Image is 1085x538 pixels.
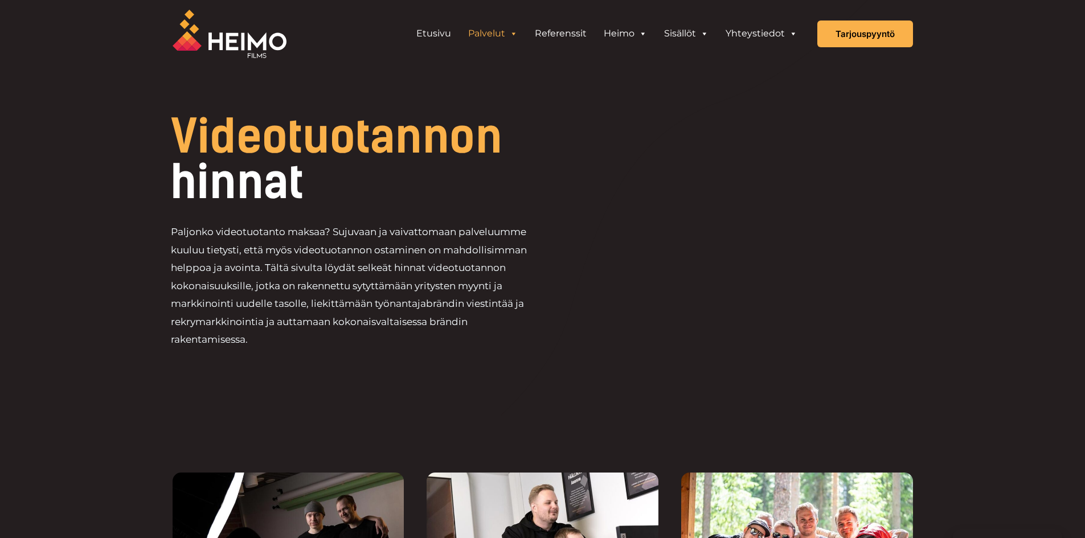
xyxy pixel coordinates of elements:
img: Heimo Filmsin logo [173,10,286,58]
h1: hinnat [171,114,620,205]
a: Sisällöt [656,22,717,45]
a: Palvelut [460,22,526,45]
a: Heimo [595,22,656,45]
p: Paljonko videotuotanto maksaa? Sujuvaan ja vaivattomaan palveluumme kuuluu tietysti, että myös vi... [171,223,543,349]
a: Tarjouspyyntö [817,20,913,47]
aside: Header Widget 1 [402,22,812,45]
a: Referenssit [526,22,595,45]
a: Etusivu [408,22,460,45]
span: Videotuotannon [171,109,502,164]
a: Yhteystiedot [717,22,806,45]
